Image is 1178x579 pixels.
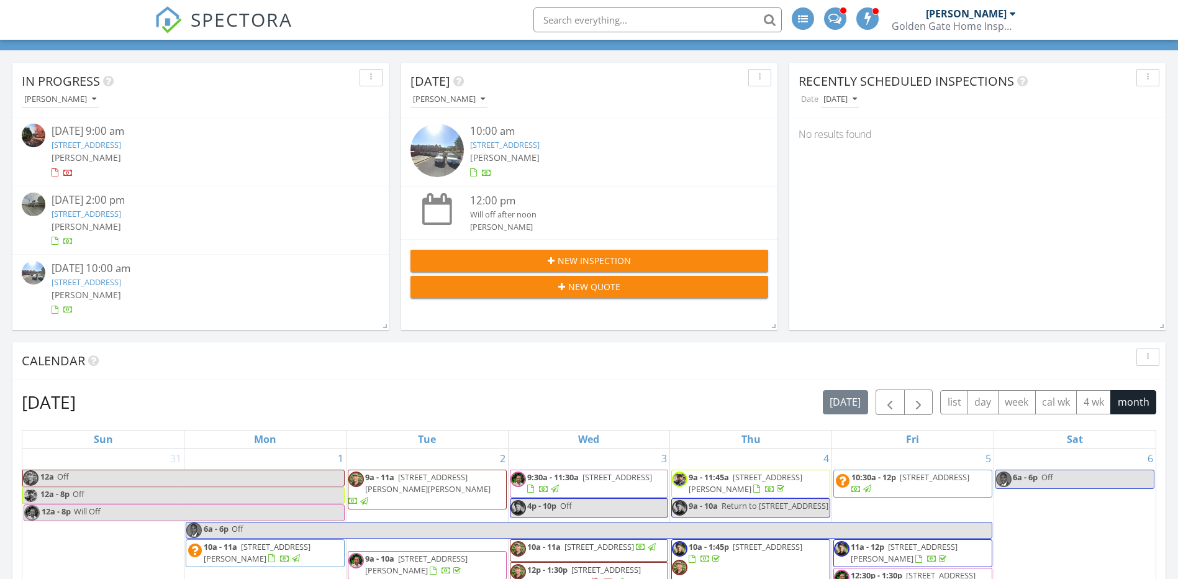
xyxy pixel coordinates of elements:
button: month [1110,390,1156,414]
div: 10:00 am [470,124,738,139]
a: [DATE] 2:00 pm [STREET_ADDRESS] [PERSON_NAME] [22,193,379,248]
a: Sunday [91,431,116,448]
img: streetview [22,193,45,216]
span: Will Off [74,506,101,517]
div: [PERSON_NAME] [470,221,738,233]
span: [DATE] [410,73,450,89]
img: jasonnagelinternachicertifiedhomeinspector.png [510,541,526,557]
span: [STREET_ADDRESS] [900,472,969,483]
span: 6a - 6p [1013,472,1038,483]
a: 11a - 12p [STREET_ADDRESS][PERSON_NAME] [851,541,958,564]
input: Search everything... [533,7,782,32]
div: Will off after noon [470,209,738,221]
button: New Quote [410,276,768,298]
span: [PERSON_NAME] [52,289,121,301]
a: 9a - 10a [STREET_ADDRESS][PERSON_NAME] [365,553,468,576]
div: [DATE] 10:00 am [52,261,350,276]
a: Saturday [1064,431,1085,448]
span: Off [1041,472,1053,483]
button: 4 wk [1076,390,1111,414]
span: 12a [40,470,55,486]
span: Off [57,471,69,482]
span: Return to [STREET_ADDRESS] [722,500,828,511]
div: [DATE] 2:00 pm [52,193,350,208]
a: 11a - 12p [STREET_ADDRESS][PERSON_NAME] [833,539,992,567]
button: cal wk [1035,390,1077,414]
a: 9:30a - 11:30a [STREET_ADDRESS] [527,472,652,495]
button: Next month [904,390,933,415]
h2: [DATE] [22,390,76,414]
a: Wednesday [576,431,602,448]
a: SPECTORA [155,17,292,43]
img: williammillerheadshot.png [348,553,364,568]
a: [DATE] 9:00 am [STREET_ADDRESS] [PERSON_NAME] [22,124,379,179]
span: [PERSON_NAME] [52,152,121,163]
span: Off [73,488,84,499]
span: Recently Scheduled Inspections [799,73,1014,89]
a: [STREET_ADDRESS] [470,139,540,150]
span: 9a - 11:45a [689,472,729,483]
img: lenfreemanheadshot.png [186,522,202,538]
span: New Quote [568,280,620,293]
img: streetview [22,261,45,285]
span: 12a - 8p [40,488,70,503]
a: Thursday [739,431,763,448]
img: jakelyonashihomeinspector.png [672,541,687,557]
span: 10:30a - 12p [851,472,896,483]
span: Calendar [22,352,85,369]
span: 11a - 12p [851,541,884,552]
img: img_6586.jpeg [23,488,39,503]
div: [PERSON_NAME] [926,7,1007,20]
span: [STREET_ADDRESS] [564,541,634,552]
a: 10a - 1:45p [STREET_ADDRESS] [689,541,802,564]
span: New Inspection [558,254,631,267]
a: Go to September 1, 2025 [335,449,346,468]
a: 9a - 11a [STREET_ADDRESS][PERSON_NAME][PERSON_NAME] [348,470,507,510]
a: 10:30a - 12p [STREET_ADDRESS] [833,470,992,498]
span: [STREET_ADDRESS][PERSON_NAME] [689,472,802,495]
span: [STREET_ADDRESS][PERSON_NAME] [851,541,958,564]
img: jakelyonashihomeinspector.png [510,500,526,516]
img: streetview [410,124,464,177]
span: 6a - 6p [203,522,229,538]
button: list [940,390,968,414]
span: 12a - 8p [41,505,71,521]
div: [DATE] 9:00 am [52,124,350,139]
img: jakelyonashihomeinspector.png [834,541,850,557]
button: [PERSON_NAME] [410,91,487,108]
span: 10a - 11a [204,541,237,552]
button: New Inspection [410,250,768,272]
span: 9a - 11a [365,472,394,483]
div: 12:00 pm [470,193,738,209]
a: Go to September 3, 2025 [659,449,669,468]
span: 10a - 1:45p [689,541,729,552]
img: williammillerheadshot.png [510,472,526,487]
span: 4p - 10p [527,500,556,511]
a: 10a - 11a [STREET_ADDRESS][PERSON_NAME] [186,539,345,567]
span: 9:30a - 11:30a [527,472,579,483]
span: 9a - 10a [689,500,718,511]
div: [PERSON_NAME] [413,95,485,104]
a: Tuesday [415,431,438,448]
button: day [967,390,999,414]
a: [DATE] 10:00 am [STREET_ADDRESS] [PERSON_NAME] [22,261,379,316]
div: No results found [789,117,1166,151]
a: 10a - 11a [STREET_ADDRESS] [527,541,658,552]
button: week [998,390,1036,414]
a: 10a - 11a [STREET_ADDRESS] [510,539,669,562]
button: [DATE] [823,390,868,414]
a: 9a - 11:45a [STREET_ADDRESS][PERSON_NAME] [689,472,802,495]
a: [STREET_ADDRESS] [52,276,121,288]
a: [STREET_ADDRESS] [52,208,121,219]
div: Golden Gate Home Inspections [892,20,1016,32]
a: 9:30a - 11:30a [STREET_ADDRESS] [510,470,669,498]
img: jasonnagelinternachicertifiedhomeinspector.png [348,472,364,487]
span: [STREET_ADDRESS][PERSON_NAME] [204,541,310,564]
a: Go to September 2, 2025 [497,449,508,468]
a: 9a - 10a [STREET_ADDRESS][PERSON_NAME] [348,551,507,579]
a: 10:30a - 12p [STREET_ADDRESS] [851,472,969,495]
img: streetview [22,124,45,147]
label: Date [799,91,821,107]
span: [STREET_ADDRESS][PERSON_NAME] [365,553,468,576]
div: [DATE] [823,95,857,104]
